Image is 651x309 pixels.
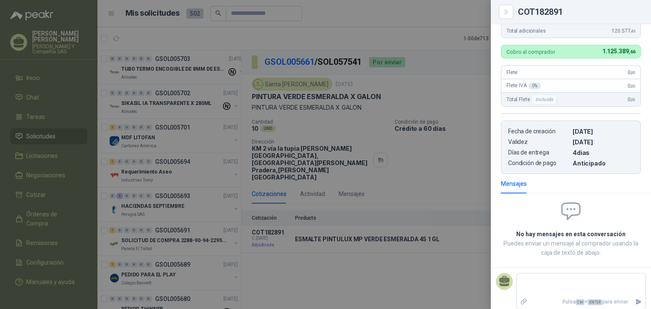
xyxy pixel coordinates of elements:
[628,97,635,102] span: 0
[529,83,541,89] div: 0 %
[573,149,634,156] p: 4 dias
[573,138,634,146] p: [DATE]
[508,138,569,146] p: Validez
[630,84,635,88] span: ,00
[576,299,584,305] span: Ctrl
[573,128,634,135] p: [DATE]
[630,70,635,75] span: ,00
[629,49,635,55] span: ,66
[501,24,640,38] div: Total adicionales
[501,179,527,188] div: Mensajes
[602,48,635,55] span: 1.125.389
[630,97,635,102] span: ,00
[501,239,641,257] p: Puedes enviar un mensaje al comprador usando la caja de texto de abajo.
[573,160,634,167] p: Anticipado
[518,8,641,16] div: COT182891
[508,160,569,167] p: Condición de pago
[508,128,569,135] p: Fecha de creación
[630,29,635,33] span: ,46
[628,69,635,75] span: 0
[628,83,635,89] span: 0
[506,69,517,75] span: Flete
[506,83,541,89] span: Flete IVA
[506,49,555,55] p: Cobro al comprador
[506,94,559,105] span: Total Flete
[501,229,641,239] h2: No hay mensajes en esta conversación
[587,299,602,305] span: ENTER
[501,7,511,17] button: Close
[531,94,557,105] div: Incluido
[612,28,635,34] span: 120.577
[508,149,569,156] p: Días de entrega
